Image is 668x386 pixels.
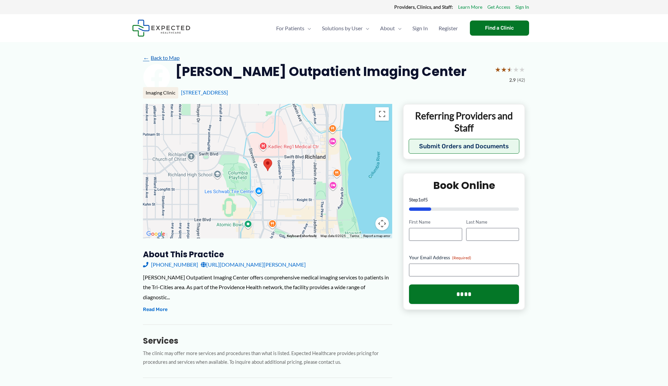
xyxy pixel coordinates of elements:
a: For PatientsMenu Toggle [271,16,317,40]
span: 1 [418,197,421,202]
span: 5 [425,197,428,202]
span: ★ [495,63,501,76]
a: Terms (opens in new tab) [350,234,359,238]
span: ★ [519,63,525,76]
p: The clinic may offer more services and procedures than what is listed. Expected Healthcare provid... [143,349,392,367]
p: Step of [409,197,519,202]
p: Referring Providers and Staff [409,110,519,134]
button: Map camera controls [375,217,389,230]
span: Menu Toggle [395,16,402,40]
a: [PHONE_NUMBER] [143,260,198,270]
img: Google [145,230,167,238]
span: Map data ©2025 [321,234,346,238]
label: First Name [409,219,462,225]
span: Sign In [412,16,428,40]
a: Solutions by UserMenu Toggle [317,16,375,40]
span: Menu Toggle [304,16,311,40]
span: ★ [501,63,507,76]
a: Learn More [458,3,482,11]
span: (Required) [452,255,471,260]
span: Register [439,16,458,40]
a: Get Access [487,3,510,11]
button: Submit Orders and Documents [409,139,519,154]
span: For Patients [276,16,304,40]
h2: Book Online [409,179,519,192]
span: Solutions by User [322,16,363,40]
button: Read More [143,306,168,314]
a: Report a map error [363,234,390,238]
div: Imaging Clinic [143,87,178,99]
a: Find a Clinic [470,21,529,36]
button: Toggle fullscreen view [375,107,389,121]
span: About [380,16,395,40]
span: ★ [513,63,519,76]
label: Your Email Address [409,254,519,261]
h2: [PERSON_NAME] Outpatient Imaging Center [175,63,467,80]
a: ←Back to Map [143,53,180,63]
strong: Providers, Clinics, and Staff: [394,4,453,10]
h3: Services [143,336,392,346]
span: ← [143,55,149,61]
button: Keyboard shortcuts [287,234,317,238]
nav: Primary Site Navigation [271,16,463,40]
a: Sign In [407,16,433,40]
a: Register [433,16,463,40]
label: Last Name [466,219,519,225]
span: 2.9 [509,76,516,84]
a: [URL][DOMAIN_NAME][PERSON_NAME] [201,260,306,270]
div: [PERSON_NAME] Outpatient Imaging Center offers comprehensive medical imaging services to patients... [143,272,392,302]
a: Sign In [515,3,529,11]
img: Expected Healthcare Logo - side, dark font, small [132,20,190,37]
a: AboutMenu Toggle [375,16,407,40]
span: Menu Toggle [363,16,369,40]
span: ★ [507,63,513,76]
a: Open this area in Google Maps (opens a new window) [145,230,167,238]
a: [STREET_ADDRESS] [181,89,228,95]
h3: About this practice [143,249,392,260]
span: (42) [517,76,525,84]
